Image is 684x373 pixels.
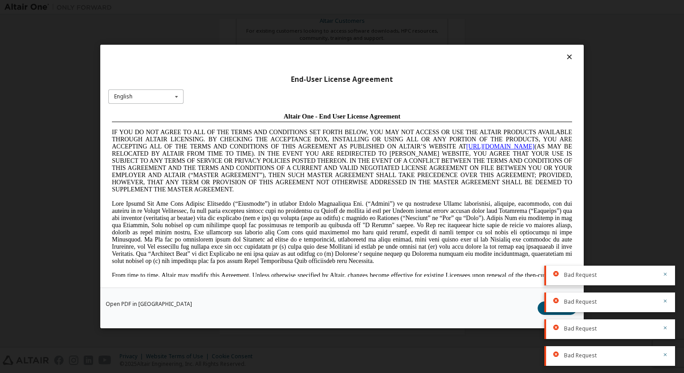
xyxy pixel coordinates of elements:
[564,298,597,305] span: Bad Request
[564,352,597,359] span: Bad Request
[358,34,426,41] a: [URL][DOMAIN_NAME]
[4,20,464,84] span: IF YOU DO NOT AGREE TO ALL OF THE TERMS AND CONDITIONS SET FORTH BELOW, YOU MAY NOT ACCESS OR USE...
[564,271,597,279] span: Bad Request
[175,4,292,11] span: Altair One - End User License Agreement
[108,75,576,84] div: End-User License Agreement
[4,91,464,155] span: Lore Ipsumd Sit Ame Cons Adipisc Elitseddo (“Eiusmodte”) in utlabor Etdolo Magnaaliqua Eni. (“Adm...
[564,325,597,332] span: Bad Request
[114,94,133,99] div: English
[4,163,464,191] span: From time to time, Altair may modify this Agreement. Unless otherwise specified by Altair, change...
[538,301,577,315] button: I Accept
[106,301,192,307] a: Open PDF in [GEOGRAPHIC_DATA]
